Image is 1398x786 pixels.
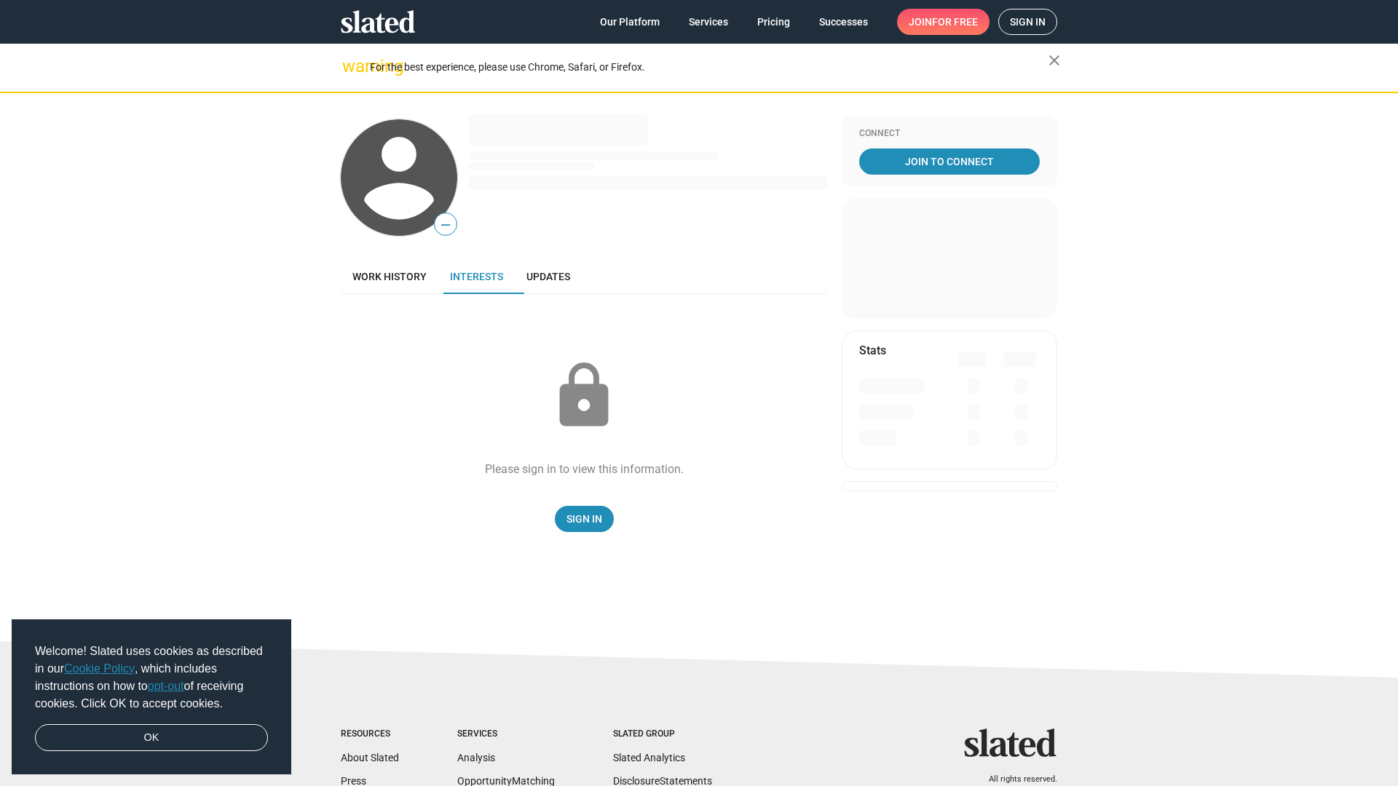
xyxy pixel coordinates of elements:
a: Services [677,9,740,35]
span: Our Platform [600,9,660,35]
div: For the best experience, please use Chrome, Safari, or Firefox. [370,57,1048,77]
a: Cookie Policy [64,662,135,675]
span: — [435,215,457,234]
span: Services [689,9,728,35]
a: Joinfor free [897,9,990,35]
a: Join To Connect [859,148,1040,175]
span: for free [932,9,978,35]
a: Interests [438,259,515,294]
a: dismiss cookie message [35,724,268,752]
span: Join To Connect [862,148,1037,175]
a: Our Platform [588,9,671,35]
span: Join [909,9,978,35]
a: Analysis [457,752,495,763]
div: Connect [859,128,1040,140]
mat-icon: close [1046,52,1063,69]
mat-icon: lock [548,360,620,432]
span: Work history [352,271,427,282]
a: Updates [515,259,582,294]
a: Sign In [555,506,614,532]
span: Updates [526,271,570,282]
a: opt-out [148,680,184,692]
span: Pricing [757,9,790,35]
div: cookieconsent [12,619,291,775]
span: Welcome! Slated uses cookies as described in our , which includes instructions on how to of recei... [35,643,268,712]
a: Sign in [998,9,1057,35]
span: Sign in [1010,9,1046,34]
mat-icon: warning [342,57,360,75]
a: Slated Analytics [613,752,685,763]
a: About Slated [341,752,399,763]
a: Successes [807,9,880,35]
span: Interests [450,271,503,282]
div: Please sign in to view this information. [485,461,684,477]
div: Services [457,729,555,740]
div: Slated Group [613,729,712,740]
span: Successes [819,9,868,35]
mat-card-title: Stats [859,343,886,358]
div: Resources [341,729,399,740]
a: Pricing [746,9,802,35]
span: Sign In [566,506,602,532]
a: Work history [341,259,438,294]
